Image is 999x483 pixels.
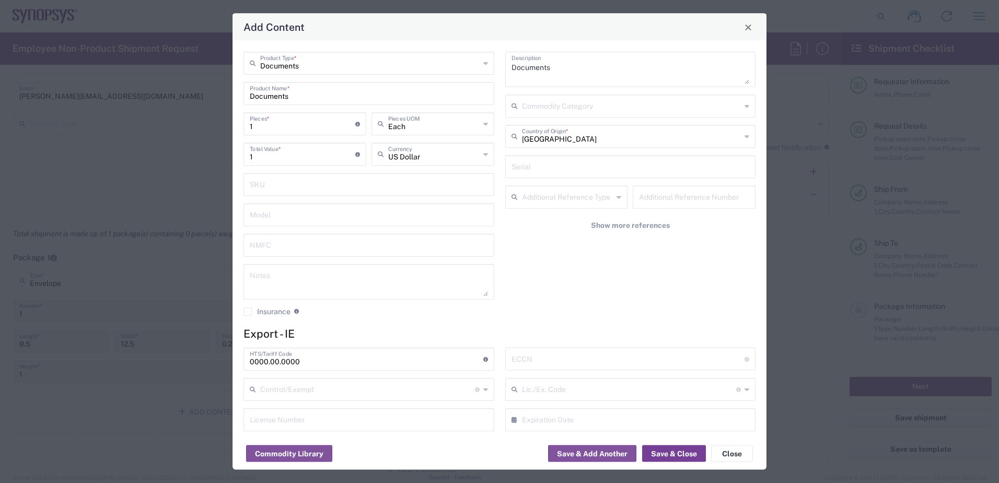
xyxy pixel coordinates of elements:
h4: Export - IE [243,327,756,340]
button: Commodity Library [246,445,332,462]
button: Close [741,20,756,34]
button: Save & Close [642,445,706,462]
span: Show more references [591,221,670,231]
button: Close [711,445,753,462]
button: Save & Add Another [548,445,636,462]
h4: Add Content [243,19,305,34]
label: Insurance [243,307,291,316]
